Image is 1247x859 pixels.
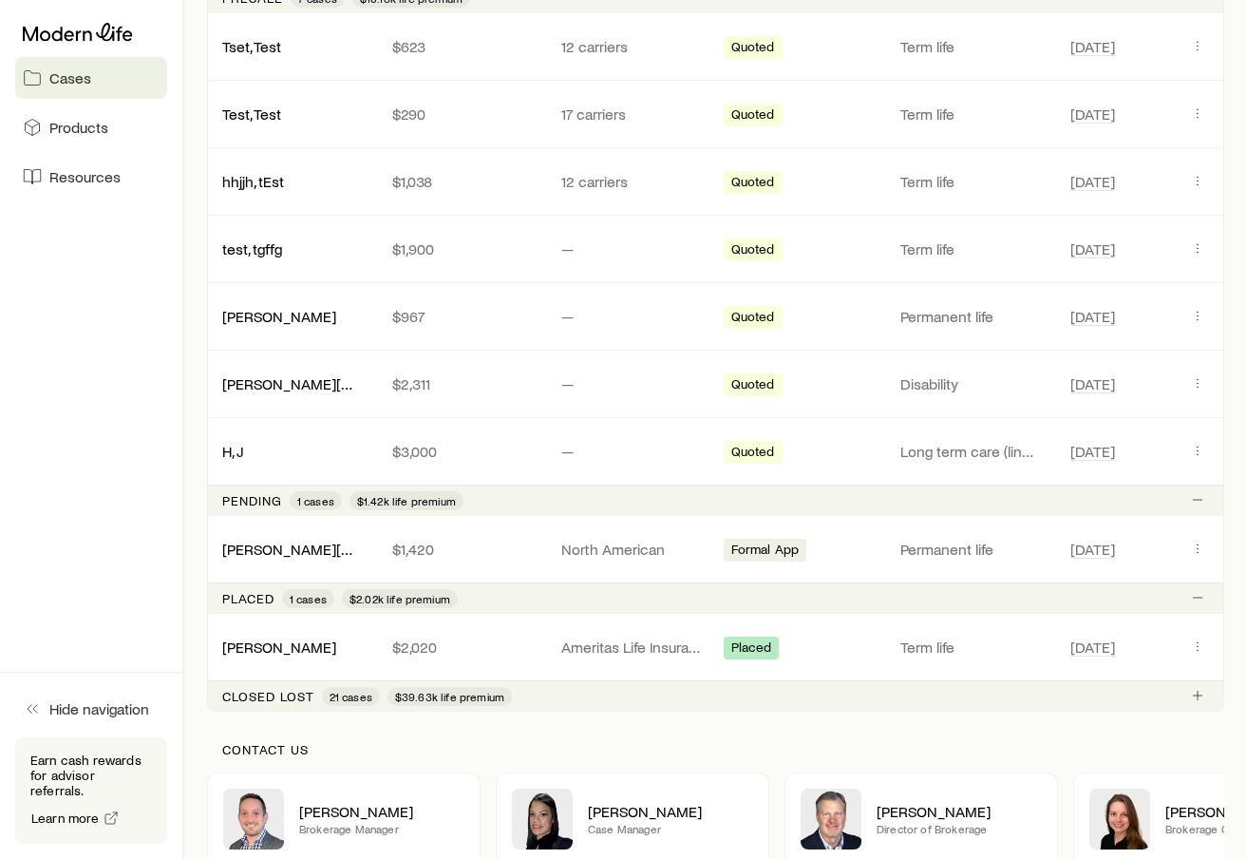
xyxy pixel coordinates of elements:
div: [PERSON_NAME] [222,307,336,327]
span: 1 cases [297,493,334,508]
span: [DATE] [1070,442,1115,461]
span: [DATE] [1070,540,1115,559]
span: [DATE] [1070,638,1115,657]
span: 1 cases [290,591,327,606]
span: Hide navigation [49,699,149,718]
p: [PERSON_NAME] [588,802,753,821]
a: [PERSON_NAME][GEOGRAPHIC_DATA] [222,374,479,392]
a: Test, Test [222,105,281,123]
p: Term life [900,239,1040,258]
p: Term life [900,37,1040,56]
div: test, tgffg [222,239,282,259]
p: Director of Brokerage [877,821,1042,836]
span: Quoted [731,106,775,126]
p: $1,420 [392,540,532,559]
p: $967 [392,307,532,326]
span: Quoted [731,376,775,396]
div: Tset, Test [222,37,281,57]
p: — [561,239,701,258]
div: [PERSON_NAME][GEOGRAPHIC_DATA] [222,540,362,560]
span: 21 cases [330,689,372,704]
a: Cases [15,57,167,99]
p: Permanent life [900,307,1040,326]
p: $1,900 [392,239,532,258]
span: Quoted [731,309,775,329]
span: Quoted [731,174,775,194]
a: test, tgffg [222,239,282,258]
p: Closed lost [222,689,314,704]
p: 12 carriers [561,37,701,56]
img: Elana Hasten [512,789,573,849]
span: Quoted [731,241,775,261]
span: Cases [49,68,91,87]
div: hhjjh, tEst [222,172,284,192]
span: [DATE] [1070,307,1115,326]
p: [PERSON_NAME] [299,802,464,821]
p: Term life [900,638,1040,657]
a: Resources [15,156,167,198]
button: Hide navigation [15,688,167,730]
img: Brandon Parry [223,789,284,849]
p: Term life [900,105,1040,124]
span: [DATE] [1070,37,1115,56]
p: — [561,307,701,326]
a: [PERSON_NAME] [222,638,336,656]
a: H, J [222,442,244,460]
p: $623 [392,37,532,56]
p: $2,020 [392,638,532,657]
p: Earn cash rewards for advisor referrals. [30,753,152,798]
p: Placed [222,591,274,606]
a: hhjjh, tEst [222,172,284,190]
div: [PERSON_NAME][GEOGRAPHIC_DATA] [222,374,362,394]
p: $3,000 [392,442,532,461]
a: [PERSON_NAME][GEOGRAPHIC_DATA] [222,540,479,558]
span: $2.02k life premium [350,591,450,606]
p: $1,038 [392,172,532,191]
p: $290 [392,105,532,124]
p: Ameritas Life Insurance Corp. (Ameritas) [561,638,701,657]
p: Case Manager [588,821,753,836]
p: Contact us [222,742,1209,757]
p: North American [561,540,701,559]
div: Test, Test [222,105,281,124]
span: Products [49,118,108,137]
span: [DATE] [1070,374,1115,393]
span: Quoted [731,444,775,464]
p: Term life [900,172,1040,191]
span: [DATE] [1070,172,1115,191]
span: Placed [731,639,772,659]
p: Disability [900,374,1040,393]
span: $1.42k life premium [357,493,456,508]
p: Long term care (linked benefit) [900,442,1040,461]
img: Ellen Wall [1089,789,1150,849]
div: Earn cash rewards for advisor referrals.Learn more [15,737,167,844]
p: 12 carriers [561,172,701,191]
span: Learn more [31,811,100,825]
p: — [561,374,701,393]
span: [DATE] [1070,239,1115,258]
p: Pending [222,493,282,508]
p: Brokerage Manager [299,821,464,836]
p: 17 carriers [561,105,701,124]
span: Formal App [731,542,800,562]
div: H, J [222,442,244,462]
div: [PERSON_NAME] [222,638,336,658]
span: [DATE] [1070,105,1115,124]
span: Resources [49,167,121,186]
p: $2,311 [392,374,532,393]
a: [PERSON_NAME] [222,307,336,325]
a: Tset, Test [222,37,281,55]
img: Trey Wall [801,789,861,849]
span: $39.63k life premium [395,689,504,704]
span: Quoted [731,39,775,59]
p: Permanent life [900,540,1040,559]
p: [PERSON_NAME] [877,802,1042,821]
a: Products [15,106,167,148]
p: — [561,442,701,461]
